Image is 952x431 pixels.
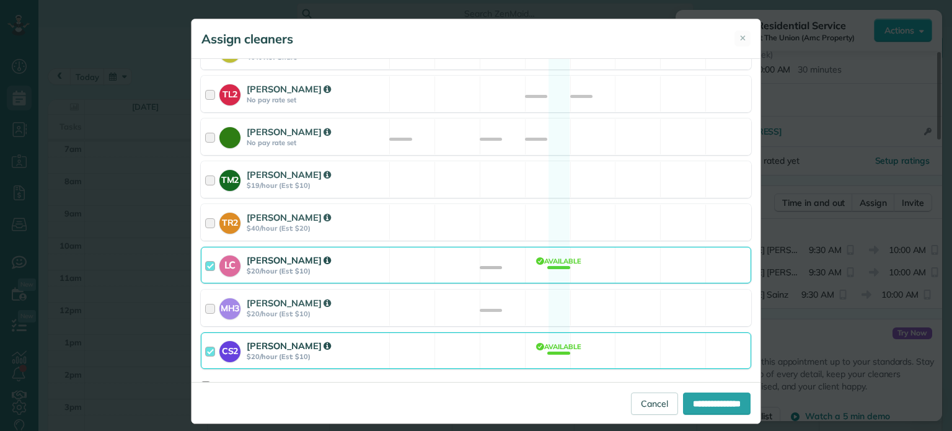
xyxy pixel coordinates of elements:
[247,224,386,233] strong: $40/hour (Est: $20)
[739,32,746,44] span: ✕
[201,30,293,48] h5: Assign cleaners
[247,309,386,318] strong: $20/hour (Est: $10)
[247,211,331,223] strong: [PERSON_NAME]
[247,340,331,352] strong: [PERSON_NAME]
[219,84,240,101] strong: TL2
[219,213,240,229] strong: TR2
[247,126,331,138] strong: [PERSON_NAME]
[247,138,386,147] strong: No pay rate set
[247,169,331,180] strong: [PERSON_NAME]
[219,298,240,315] strong: MH3
[247,181,386,190] strong: $19/hour (Est: $10)
[215,380,459,391] span: Automatically recalculate amount owed for this appointment?
[219,341,240,358] strong: CS2
[247,267,386,275] strong: $20/hour (Est: $10)
[247,254,331,266] strong: [PERSON_NAME]
[219,170,240,187] strong: TM2
[247,83,331,95] strong: [PERSON_NAME]
[631,393,678,415] a: Cancel
[247,297,331,309] strong: [PERSON_NAME]
[247,352,386,361] strong: $20/hour (Est: $10)
[247,96,386,104] strong: No pay rate set
[219,255,240,273] strong: LC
